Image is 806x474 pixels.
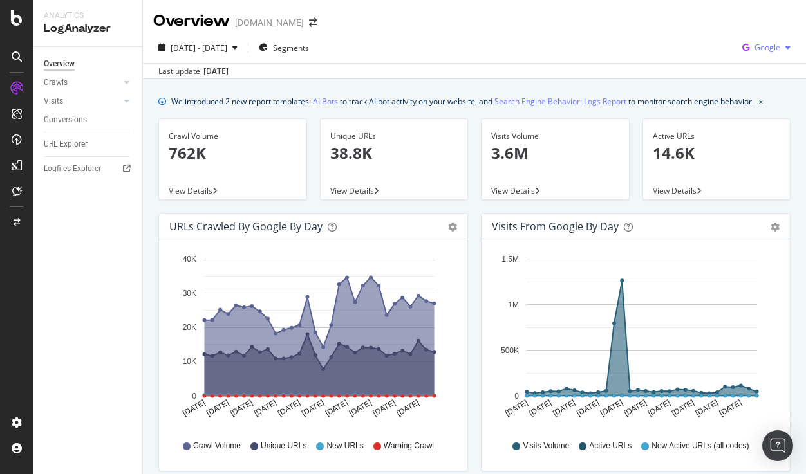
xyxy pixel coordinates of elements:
[737,37,796,58] button: Google
[754,42,780,53] span: Google
[44,113,87,127] div: Conversions
[384,441,434,451] span: Warning Crawl
[205,398,230,418] text: [DATE]
[395,398,421,418] text: [DATE]
[623,398,648,418] text: [DATE]
[183,358,196,367] text: 10K
[44,95,63,108] div: Visits
[44,95,120,108] a: Visits
[181,398,207,418] text: [DATE]
[589,441,632,451] span: Active URLs
[494,95,626,108] a: Search Engine Behavior: Logs Report
[273,42,309,53] span: Segments
[44,113,133,127] a: Conversions
[651,441,749,451] span: New Active URLs (all codes)
[158,95,791,108] div: info banner
[491,185,535,196] span: View Details
[771,223,780,232] div: gear
[371,398,397,418] text: [DATE]
[330,185,374,196] span: View Details
[300,398,326,418] text: [DATE]
[44,57,133,71] a: Overview
[599,398,624,418] text: [DATE]
[514,392,519,401] text: 0
[169,131,297,142] div: Crawl Volume
[653,142,781,164] p: 14.6K
[169,142,297,164] p: 762K
[153,10,230,32] div: Overview
[169,220,323,233] div: URLs Crawled by Google by day
[171,42,227,53] span: [DATE] - [DATE]
[527,398,553,418] text: [DATE]
[448,223,457,232] div: gear
[44,162,133,176] a: Logfiles Explorer
[158,66,229,77] div: Last update
[348,398,373,418] text: [DATE]
[171,95,754,108] div: We introduced 2 new report templates: to track AI bot activity on your website, and to monitor se...
[492,220,619,233] div: Visits from Google by day
[694,398,720,418] text: [DATE]
[491,131,619,142] div: Visits Volume
[44,162,101,176] div: Logfiles Explorer
[575,398,601,418] text: [DATE]
[192,392,196,401] text: 0
[44,10,132,21] div: Analytics
[491,142,619,164] p: 3.6M
[183,289,196,298] text: 30K
[756,92,766,111] button: close banner
[508,300,519,309] text: 1M
[653,185,697,196] span: View Details
[718,398,744,418] text: [DATE]
[261,441,306,451] span: Unique URLs
[313,95,338,108] a: AI Bots
[501,346,519,355] text: 500K
[324,398,350,418] text: [DATE]
[309,18,317,27] div: arrow-right-arrow-left
[203,66,229,77] div: [DATE]
[183,255,196,264] text: 40K
[254,37,314,58] button: Segments
[503,398,529,418] text: [DATE]
[326,441,363,451] span: New URLs
[252,398,278,418] text: [DATE]
[330,131,458,142] div: Unique URLs
[551,398,577,418] text: [DATE]
[44,138,88,151] div: URL Explorer
[646,398,672,418] text: [DATE]
[44,76,68,89] div: Crawls
[523,441,569,451] span: Visits Volume
[183,323,196,332] text: 20K
[169,250,457,428] svg: A chart.
[670,398,696,418] text: [DATE]
[492,250,780,428] svg: A chart.
[276,398,302,418] text: [DATE]
[653,131,781,142] div: Active URLs
[169,185,212,196] span: View Details
[235,16,304,29] div: [DOMAIN_NAME]
[501,255,519,264] text: 1.5M
[762,430,793,461] div: Open Intercom Messenger
[44,76,120,89] a: Crawls
[44,57,75,71] div: Overview
[330,142,458,164] p: 38.8K
[153,37,243,58] button: [DATE] - [DATE]
[44,21,132,36] div: LogAnalyzer
[44,138,133,151] a: URL Explorer
[229,398,254,418] text: [DATE]
[193,441,241,451] span: Crawl Volume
